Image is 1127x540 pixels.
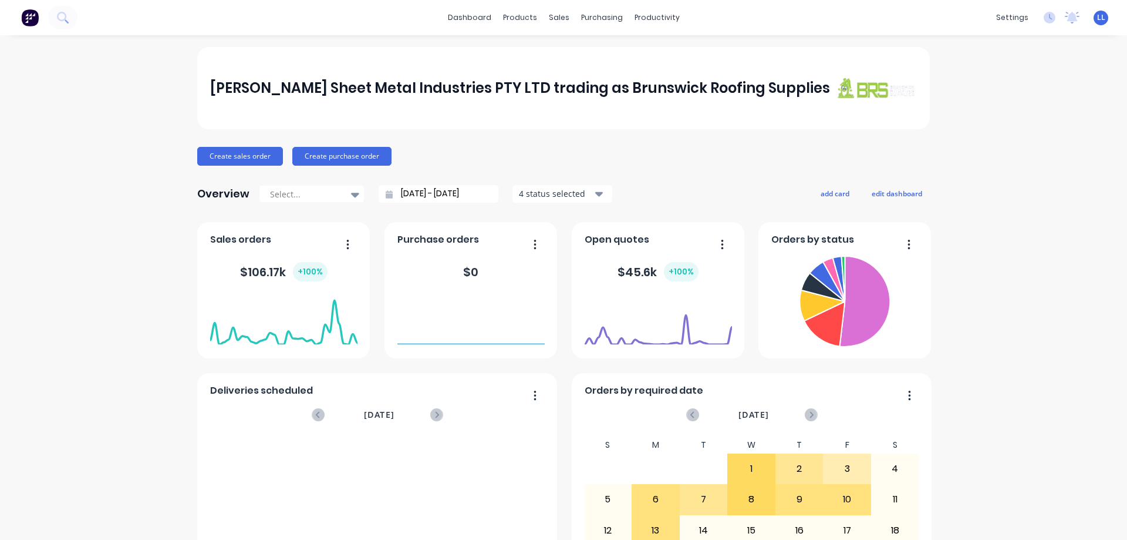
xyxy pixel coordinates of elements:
div: 10 [824,485,870,514]
div: products [497,9,543,26]
button: 4 status selected [512,185,612,203]
div: 1 [728,454,775,484]
div: Overview [197,182,249,206]
div: purchasing [575,9,629,26]
div: S [871,437,919,454]
span: LL [1097,12,1105,23]
span: Deliveries scheduled [210,384,313,398]
div: M [632,437,680,454]
a: dashboard [442,9,497,26]
div: 7 [680,485,727,514]
div: [PERSON_NAME] Sheet Metal Industries PTY LTD trading as Brunswick Roofing Supplies [210,76,830,100]
div: 5 [585,485,632,514]
div: W [727,437,775,454]
span: Purchase orders [397,233,479,247]
div: T [775,437,824,454]
div: T [680,437,728,454]
img: J A Sheet Metal Industries PTY LTD trading as Brunswick Roofing Supplies [835,77,917,99]
div: 9 [776,485,823,514]
div: 4 status selected [519,187,593,200]
span: Orders by status [771,233,854,247]
span: [DATE] [738,408,769,421]
div: settings [990,9,1034,26]
div: 4 [872,454,919,484]
div: sales [543,9,575,26]
span: [DATE] [364,408,394,421]
div: 6 [632,485,679,514]
div: 2 [776,454,823,484]
span: Open quotes [585,233,649,247]
button: add card [813,186,857,201]
button: edit dashboard [864,186,930,201]
div: productivity [629,9,686,26]
button: Create sales order [197,147,283,166]
button: Create purchase order [292,147,392,166]
img: Factory [21,9,39,26]
div: 8 [728,485,775,514]
div: + 100 % [664,262,699,281]
div: 3 [824,454,870,484]
span: Sales orders [210,233,271,247]
div: + 100 % [293,262,328,281]
div: $ 0 [463,263,478,281]
div: $ 45.6k [618,262,699,281]
div: F [823,437,871,454]
div: $ 106.17k [240,262,328,281]
div: 11 [872,485,919,514]
div: S [584,437,632,454]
